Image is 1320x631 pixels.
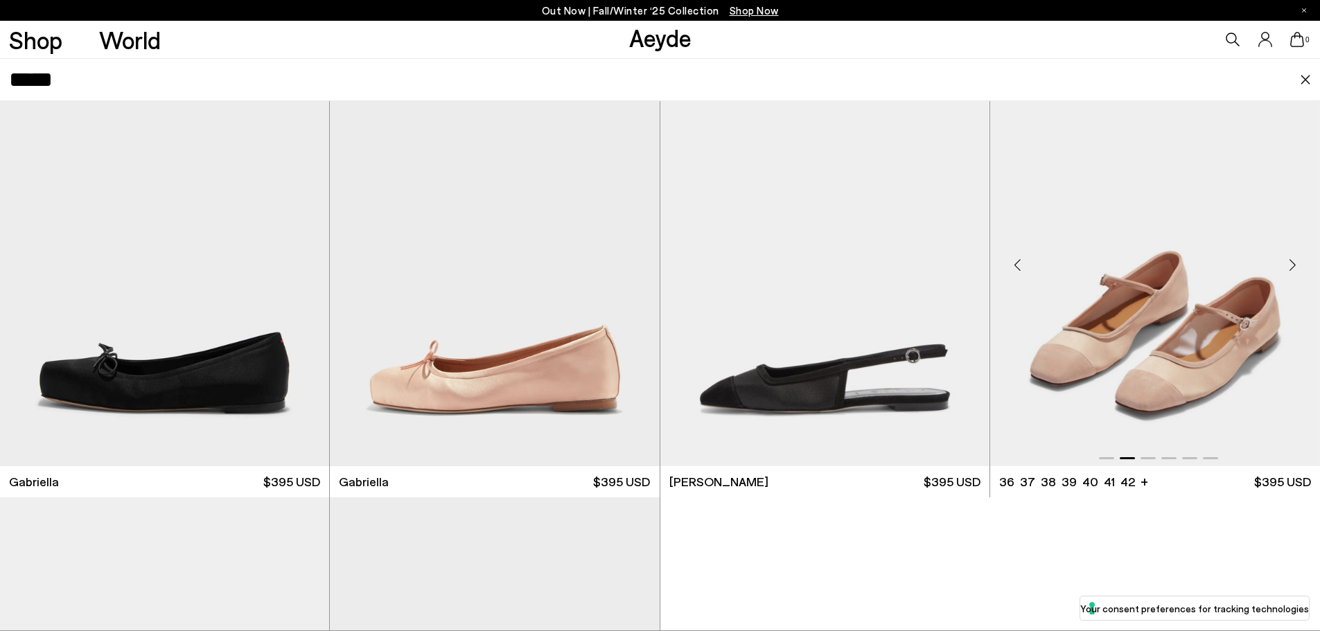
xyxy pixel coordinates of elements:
[542,2,779,19] p: Out Now | Fall/Winter ‘25 Collection
[1141,472,1148,490] li: +
[339,473,389,490] span: Gabriella
[990,466,1320,497] a: 36 37 38 39 40 41 42 + $395 USD
[9,28,62,52] a: Shop
[999,473,1014,490] li: 36
[1104,473,1115,490] li: 41
[990,53,1320,466] div: 2 / 6
[669,473,768,490] span: [PERSON_NAME]
[1271,245,1313,286] div: Next slide
[660,53,989,466] img: Geraldine Satin Toe-Cap Slingback
[263,473,320,490] span: $395 USD
[660,53,989,466] div: 1 / 6
[730,4,779,17] span: Navigate to /collections/new-in
[1080,601,1309,616] label: Your consent preferences for tracking technologies
[99,28,161,52] a: World
[1020,473,1035,490] li: 37
[989,53,1319,466] img: Geraldine Satin Toe-Cap Slingback
[1304,36,1311,44] span: 0
[924,473,980,490] span: $395 USD
[629,23,692,52] a: Aeyde
[1082,473,1098,490] li: 40
[1062,473,1077,490] li: 39
[990,53,1320,466] a: Next slide Previous slide
[989,53,1319,466] div: 2 / 6
[1120,473,1135,490] li: 42
[999,473,1131,490] ul: variant
[660,466,989,497] a: [PERSON_NAME] $395 USD
[1300,75,1311,85] img: close.svg
[593,473,650,490] span: $395 USD
[1290,32,1304,47] a: 0
[330,466,659,497] a: Gabriella $395 USD
[1041,473,1056,490] li: 38
[990,53,1320,466] img: Uma Satin Toe-Cap Mary-Jane Flats
[1080,596,1309,620] button: Your consent preferences for tracking technologies
[330,53,659,466] img: Gabriella Satin Ballet Flats
[9,473,59,490] span: Gabriella
[997,245,1039,286] div: Previous slide
[660,53,989,466] a: 6 / 6 1 / 6 2 / 6 3 / 6 4 / 6 5 / 6 6 / 6 1 / 6 Next slide Previous slide
[1254,473,1311,490] span: $395 USD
